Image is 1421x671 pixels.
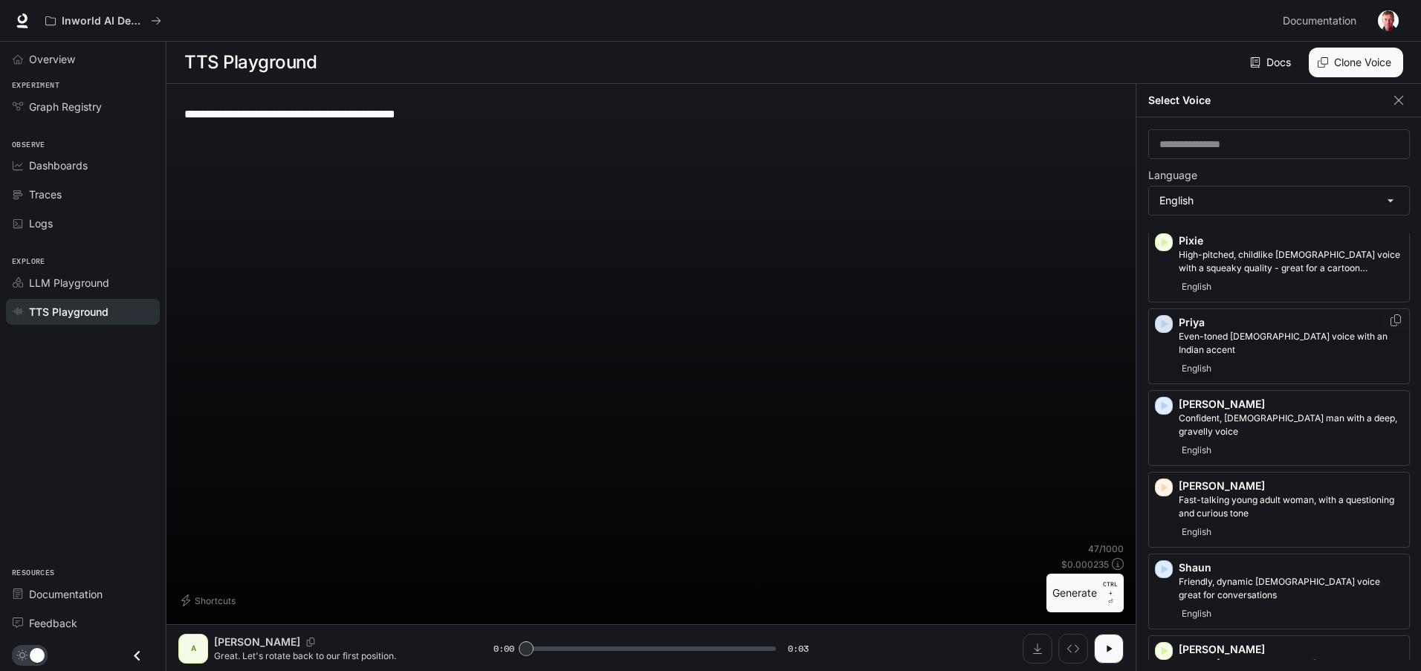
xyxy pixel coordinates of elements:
[1283,12,1356,30] span: Documentation
[29,158,88,173] span: Dashboards
[1058,634,1088,664] button: Inspect
[6,181,160,207] a: Traces
[6,270,160,296] a: LLM Playground
[1179,397,1403,412] p: [PERSON_NAME]
[29,275,109,291] span: LLM Playground
[6,46,160,72] a: Overview
[29,99,102,114] span: Graph Registry
[1179,360,1214,377] span: English
[1179,441,1214,459] span: English
[178,589,242,612] button: Shortcuts
[120,641,154,671] button: Close drawer
[1378,10,1399,31] img: User avatar
[1103,580,1118,606] p: ⏎
[1046,574,1124,612] button: GenerateCTRL +⏎
[6,210,160,236] a: Logs
[1149,187,1409,215] div: English
[30,646,45,663] span: Dark mode toggle
[1179,315,1403,330] p: Priya
[1179,575,1403,602] p: Friendly, dynamic male voice great for conversations
[214,649,458,662] p: Great. Let's rotate back to our first position.
[1179,479,1403,493] p: [PERSON_NAME]
[1179,605,1214,623] span: English
[1088,542,1124,555] p: 47 / 1000
[1023,634,1052,664] button: Download audio
[1179,560,1403,575] p: Shaun
[1179,493,1403,520] p: Fast-talking young adult woman, with a questioning and curious tone
[1179,330,1403,357] p: Even-toned female voice with an Indian accent
[214,635,300,649] p: [PERSON_NAME]
[6,610,160,636] a: Feedback
[29,615,77,631] span: Feedback
[29,187,62,202] span: Traces
[62,15,145,27] p: Inworld AI Demos
[1179,523,1214,541] span: English
[1247,48,1297,77] a: Docs
[1277,6,1367,36] a: Documentation
[6,94,160,120] a: Graph Registry
[1179,248,1403,275] p: High-pitched, childlike female voice with a squeaky quality - great for a cartoon character
[1179,233,1403,248] p: Pixie
[493,641,514,656] span: 0:00
[1309,48,1403,77] button: Clone Voice
[1148,170,1197,181] p: Language
[1179,278,1214,296] span: English
[300,638,321,646] button: Copy Voice ID
[1061,558,1109,571] p: $ 0.000235
[181,637,205,661] div: A
[1373,6,1403,36] button: User avatar
[1103,580,1118,597] p: CTRL +
[1388,314,1403,326] button: Copy Voice ID
[6,581,160,607] a: Documentation
[788,641,809,656] span: 0:03
[29,304,109,320] span: TTS Playground
[1179,412,1403,438] p: Confident, British man with a deep, gravelly voice
[29,51,75,67] span: Overview
[184,48,317,77] h1: TTS Playground
[6,152,160,178] a: Dashboards
[1179,642,1403,657] p: [PERSON_NAME]
[39,6,168,36] button: All workspaces
[29,215,53,231] span: Logs
[6,299,160,325] a: TTS Playground
[29,586,103,602] span: Documentation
